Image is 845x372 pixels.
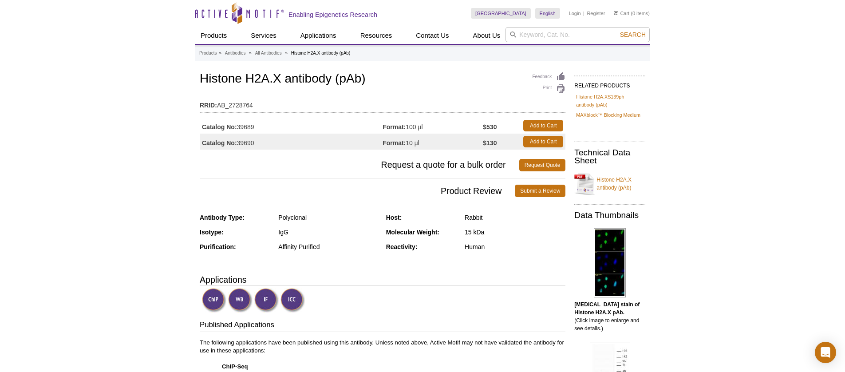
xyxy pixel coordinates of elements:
a: Histone H2A.X antibody (pAb) [574,170,645,197]
strong: Catalog No: [202,123,237,131]
div: Human [465,243,565,251]
li: » [249,51,252,55]
li: » [219,51,221,55]
a: Feedback [532,72,565,82]
img: Immunocytochemistry Validated [280,288,305,313]
h2: Technical Data Sheet [574,149,645,165]
a: Contact Us [411,27,454,44]
a: MAXblock™ Blocking Medium [576,111,640,119]
a: Histone H2A.XS139ph antibody (pAb) [576,93,644,109]
td: AB_2728764 [200,96,565,110]
td: 10 µl [383,134,483,150]
li: » [285,51,288,55]
li: (0 items) [614,8,650,19]
span: Search [620,31,646,38]
strong: Catalog No: [202,139,237,147]
h3: Applications [200,273,565,286]
h3: Published Applications [200,320,565,332]
strong: Format: [383,139,406,147]
li: | [583,8,584,19]
p: (Click image to enlarge and see details.) [574,301,645,332]
a: About Us [468,27,506,44]
a: Print [532,84,565,94]
td: 100 µl [383,118,483,134]
a: Products [199,49,217,57]
strong: Isotype: [200,229,224,236]
strong: Reactivity: [386,243,418,250]
a: Services [245,27,282,44]
a: Add to Cart [523,120,563,131]
div: Affinity Purified [278,243,379,251]
img: Your Cart [614,11,618,15]
strong: Format: [383,123,406,131]
div: Open Intercom Messenger [815,342,836,363]
a: Resources [355,27,398,44]
a: English [535,8,560,19]
strong: Molecular Weight: [386,229,439,236]
div: Polyclonal [278,214,379,222]
a: Add to Cart [523,136,563,147]
a: All Antibodies [255,49,282,57]
h2: Enabling Epigenetics Research [288,11,377,19]
strong: ChIP-Seq [222,363,248,370]
div: 15 kDa [465,228,565,236]
div: Rabbit [465,214,565,222]
td: 39690 [200,134,383,150]
a: Submit a Review [515,185,565,197]
strong: $530 [483,123,497,131]
input: Keyword, Cat. No. [505,27,650,42]
button: Search [617,31,648,39]
b: [MEDICAL_DATA] stain of Histone H2A.X pAb. [574,301,640,316]
a: Login [569,10,581,16]
h1: Histone H2A.X antibody (pAb) [200,72,565,87]
span: Request a quote for a bulk order [200,159,519,171]
a: Products [195,27,232,44]
li: Histone H2A.X antibody (pAb) [291,51,350,55]
a: Applications [295,27,342,44]
h2: Data Thumbnails [574,211,645,219]
div: IgG [278,228,379,236]
strong: Host: [386,214,402,221]
td: 39689 [200,118,383,134]
img: Histone H2A.X antibody (pAb) tested by immunofluorescence. [594,228,626,297]
strong: $130 [483,139,497,147]
strong: RRID: [200,101,217,109]
a: Antibodies [225,49,246,57]
img: Western Blot Validated [228,288,253,313]
h2: RELATED PRODUCTS [574,75,645,91]
span: Product Review [200,185,515,197]
strong: Antibody Type: [200,214,245,221]
a: Cart [614,10,629,16]
a: Request Quote [519,159,566,171]
strong: Purification: [200,243,236,250]
img: Immunofluorescence Validated [254,288,279,313]
a: Register [587,10,605,16]
img: ChIP Validated [202,288,226,313]
a: [GEOGRAPHIC_DATA] [471,8,531,19]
